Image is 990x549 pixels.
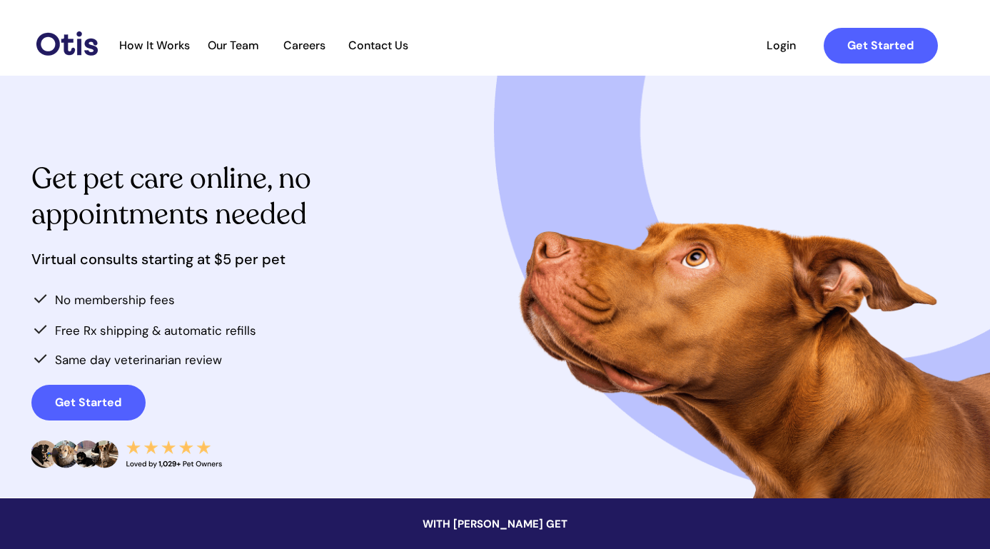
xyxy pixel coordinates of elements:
[31,250,286,268] span: Virtual consults starting at $5 per pet
[824,28,938,64] a: Get Started
[198,39,268,53] a: Our Team
[112,39,197,52] span: How It Works
[749,28,814,64] a: Login
[55,352,222,368] span: Same day veterinarian review
[847,38,914,53] strong: Get Started
[31,159,311,233] span: Get pet care online, no appointments needed
[198,39,268,52] span: Our Team
[341,39,416,52] span: Contact Us
[55,395,121,410] strong: Get Started
[423,517,567,531] span: WITH [PERSON_NAME] GET
[270,39,340,52] span: Careers
[749,39,814,52] span: Login
[55,323,256,338] span: Free Rx shipping & automatic refills
[112,39,197,53] a: How It Works
[270,39,340,53] a: Careers
[341,39,416,53] a: Contact Us
[31,385,146,420] a: Get Started
[55,292,175,308] span: No membership fees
